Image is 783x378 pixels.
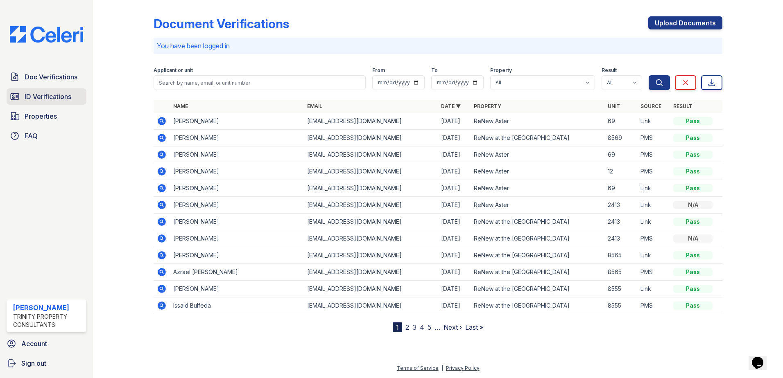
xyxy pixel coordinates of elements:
td: [EMAIL_ADDRESS][DOMAIN_NAME] [304,197,438,214]
td: ReNew at the [GEOGRAPHIC_DATA] [471,214,604,230]
td: [DATE] [438,130,471,146]
td: ReNew Aster [471,146,604,163]
a: Sign out [3,355,90,371]
td: PMS [637,297,670,314]
a: 3 [412,323,416,331]
label: Result [602,67,617,74]
td: [PERSON_NAME] [170,230,304,247]
td: [DATE] [438,113,471,130]
a: Privacy Policy [446,365,480,371]
td: [PERSON_NAME] [170,197,304,214]
td: [EMAIL_ADDRESS][DOMAIN_NAME] [304,180,438,197]
td: [DATE] [438,180,471,197]
td: PMS [637,163,670,180]
a: Date ▼ [441,103,461,109]
td: Azrael [PERSON_NAME] [170,264,304,281]
div: Pass [673,151,713,159]
td: 12 [604,163,637,180]
td: ReNew Aster [471,180,604,197]
td: [PERSON_NAME] [170,113,304,130]
td: 2413 [604,197,637,214]
div: Pass [673,301,713,310]
td: Link [637,197,670,214]
td: [EMAIL_ADDRESS][DOMAIN_NAME] [304,146,438,163]
span: Doc Verifications [25,72,77,82]
td: ReNew at the [GEOGRAPHIC_DATA] [471,230,604,247]
p: You have been logged in [157,41,719,51]
td: [EMAIL_ADDRESS][DOMAIN_NAME] [304,297,438,314]
td: [EMAIL_ADDRESS][DOMAIN_NAME] [304,214,438,230]
td: [EMAIL_ADDRESS][DOMAIN_NAME] [304,163,438,180]
td: Link [637,214,670,230]
td: [DATE] [438,197,471,214]
td: 69 [604,113,637,130]
td: [EMAIL_ADDRESS][DOMAIN_NAME] [304,264,438,281]
td: ReNew at the [GEOGRAPHIC_DATA] [471,297,604,314]
a: 5 [428,323,431,331]
td: [EMAIL_ADDRESS][DOMAIN_NAME] [304,230,438,247]
td: ReNew Aster [471,163,604,180]
td: ReNew Aster [471,197,604,214]
span: Sign out [21,358,46,368]
label: Applicant or unit [154,67,193,74]
div: [PERSON_NAME] [13,303,83,313]
td: [DATE] [438,264,471,281]
a: Account [3,335,90,352]
td: [DATE] [438,297,471,314]
a: Result [673,103,692,109]
div: Pass [673,268,713,276]
td: Link [637,281,670,297]
img: CE_Logo_Blue-a8612792a0a2168367f1c8372b55b34899dd931a85d93a1a3d3e32e68fde9ad4.png [3,26,90,43]
div: Pass [673,117,713,125]
td: PMS [637,264,670,281]
div: Pass [673,134,713,142]
td: [DATE] [438,230,471,247]
td: ReNew at the [GEOGRAPHIC_DATA] [471,264,604,281]
td: PMS [637,230,670,247]
span: Properties [25,111,57,121]
td: Link [637,113,670,130]
a: 4 [420,323,424,331]
td: ReNew at the [GEOGRAPHIC_DATA] [471,130,604,146]
div: N/A [673,201,713,209]
a: ID Verifications [7,88,86,105]
td: [EMAIL_ADDRESS][DOMAIN_NAME] [304,130,438,146]
span: Account [21,339,47,349]
td: Link [637,247,670,264]
a: Doc Verifications [7,69,86,85]
td: PMS [637,146,670,163]
label: Property [490,67,512,74]
td: [EMAIL_ADDRESS][DOMAIN_NAME] [304,113,438,130]
a: Next › [444,323,462,331]
a: Unit [608,103,620,109]
td: [PERSON_NAME] [170,163,304,180]
div: Pass [673,167,713,175]
td: 8555 [604,281,637,297]
td: ReNew at the [GEOGRAPHIC_DATA] [471,247,604,264]
span: FAQ [25,131,38,141]
td: 2413 [604,214,637,230]
td: ReNew at the [GEOGRAPHIC_DATA] [471,281,604,297]
td: PMS [637,130,670,146]
a: 2 [405,323,409,331]
td: 8565 [604,247,637,264]
div: | [441,365,443,371]
td: [EMAIL_ADDRESS][DOMAIN_NAME] [304,281,438,297]
td: 69 [604,180,637,197]
td: Issaid Bulfeda [170,297,304,314]
div: Trinity Property Consultants [13,313,83,329]
span: ID Verifications [25,92,71,101]
td: 69 [604,146,637,163]
td: [DATE] [438,247,471,264]
span: … [434,322,440,332]
a: Upload Documents [648,16,722,29]
a: Properties [7,108,86,124]
td: [EMAIL_ADDRESS][DOMAIN_NAME] [304,247,438,264]
td: 2413 [604,230,637,247]
a: Email [307,103,322,109]
label: To [431,67,438,74]
td: Link [637,180,670,197]
label: From [372,67,385,74]
a: Property [474,103,501,109]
